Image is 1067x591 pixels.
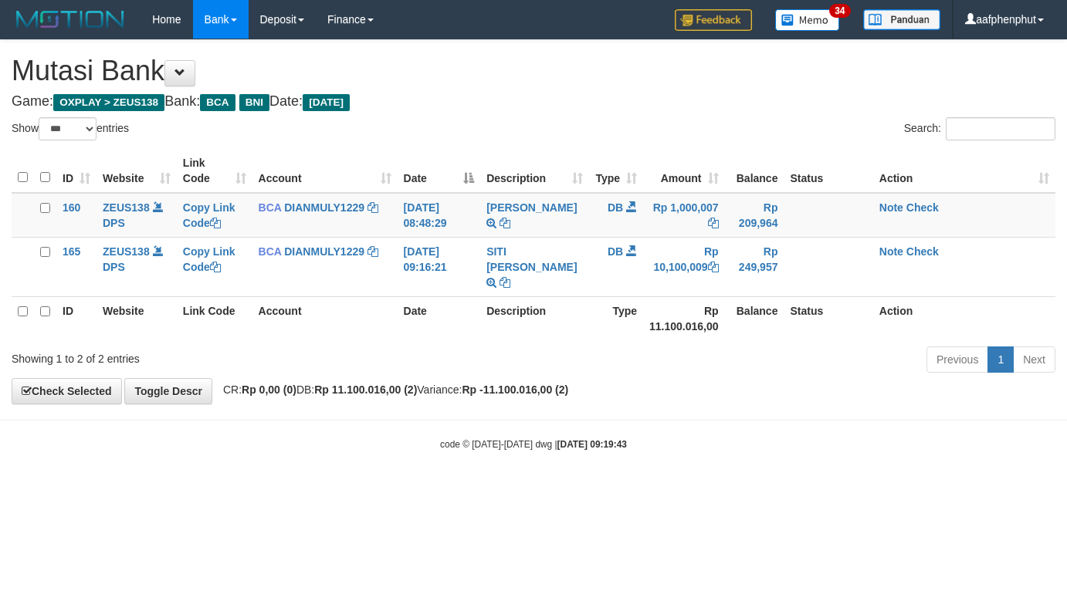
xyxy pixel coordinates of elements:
[398,149,481,193] th: Date: activate to sort column descending
[368,245,378,258] a: Copy DIANMULY1229 to clipboard
[873,149,1055,193] th: Action: activate to sort column ascending
[643,149,725,193] th: Amount: activate to sort column ascending
[39,117,97,140] select: Showentries
[462,383,568,396] strong: Rp -11.100.016,00 (2)
[215,383,568,396] span: CR: DB: Variance:
[725,237,784,296] td: Rp 249,957
[1013,346,1055,373] a: Next
[12,56,1055,86] h1: Mutasi Bank
[725,193,784,238] td: Rp 209,964
[725,149,784,193] th: Balance
[124,378,212,404] a: Toggle Descr
[239,94,269,111] span: BNI
[97,193,177,238] td: DPS
[398,296,481,340] th: Date
[643,237,725,296] td: Rp 10,100,009
[440,439,627,450] small: code © [DATE]-[DATE] dwg |
[200,94,235,111] span: BCA
[303,94,350,111] span: [DATE]
[725,296,784,340] th: Balance
[259,201,282,214] span: BCA
[56,296,97,340] th: ID
[906,201,939,214] a: Check
[500,276,510,289] a: Copy SITI NURLITA SAPIT to clipboard
[97,149,177,193] th: Website: activate to sort column ascending
[183,201,235,229] a: Copy Link Code
[183,245,235,273] a: Copy Link Code
[879,245,903,258] a: Note
[946,117,1055,140] input: Search:
[486,201,577,214] a: [PERSON_NAME]
[486,245,577,273] a: SITI [PERSON_NAME]
[284,245,364,258] a: DIANMULY1229
[259,245,282,258] span: BCA
[784,296,872,340] th: Status
[708,261,719,273] a: Copy Rp 10,100,009 to clipboard
[12,117,129,140] label: Show entries
[12,345,433,366] div: Showing 1 to 2 of 2 entries
[252,149,398,193] th: Account: activate to sort column ascending
[500,217,510,229] a: Copy SADAM HAPIPI to clipboard
[926,346,988,373] a: Previous
[906,245,939,258] a: Check
[314,383,417,396] strong: Rp 11.100.016,00 (2)
[829,4,850,18] span: 34
[589,296,643,340] th: Type
[608,245,623,258] span: DB
[56,149,97,193] th: ID: activate to sort column ascending
[904,117,1055,140] label: Search:
[63,201,80,214] span: 160
[12,8,129,31] img: MOTION_logo.png
[177,296,252,340] th: Link Code
[53,94,164,111] span: OXPLAY > ZEUS138
[12,94,1055,110] h4: Game: Bank: Date:
[242,383,296,396] strong: Rp 0,00 (0)
[863,9,940,30] img: panduan.png
[987,346,1014,373] a: 1
[608,201,623,214] span: DB
[873,296,1055,340] th: Action
[398,193,481,238] td: [DATE] 08:48:29
[12,378,122,404] a: Check Selected
[103,245,150,258] a: ZEUS138
[879,201,903,214] a: Note
[103,201,150,214] a: ZEUS138
[63,245,80,258] span: 165
[398,237,481,296] td: [DATE] 09:16:21
[643,296,725,340] th: Rp 11.100.016,00
[97,296,177,340] th: Website
[97,237,177,296] td: DPS
[557,439,627,450] strong: [DATE] 09:19:43
[643,193,725,238] td: Rp 1,000,007
[284,201,364,214] a: DIANMULY1229
[589,149,643,193] th: Type: activate to sort column ascending
[368,201,378,214] a: Copy DIANMULY1229 to clipboard
[252,296,398,340] th: Account
[675,9,752,31] img: Feedback.jpg
[784,149,872,193] th: Status
[708,217,719,229] a: Copy Rp 1,000,007 to clipboard
[480,296,589,340] th: Description
[480,149,589,193] th: Description: activate to sort column ascending
[775,9,840,31] img: Button%20Memo.svg
[177,149,252,193] th: Link Code: activate to sort column ascending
